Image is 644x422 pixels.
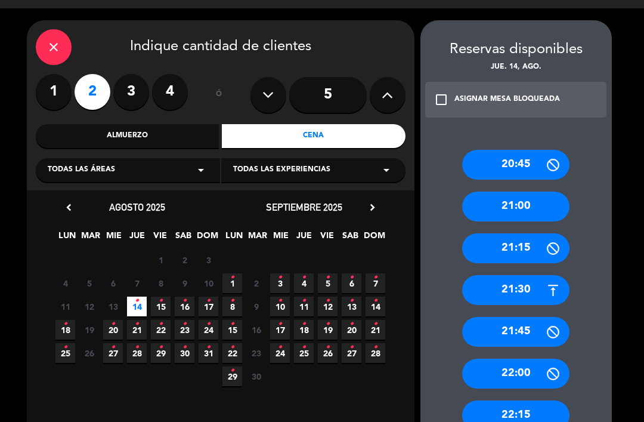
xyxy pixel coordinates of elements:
[246,343,266,363] span: 23
[222,343,242,363] span: 22
[366,201,379,214] i: chevron_right
[47,40,61,54] i: close
[271,229,290,248] span: MIE
[182,291,187,310] i: •
[366,320,385,340] span: 21
[317,229,337,248] span: VIE
[206,315,210,334] i: •
[175,297,194,316] span: 16
[462,192,569,221] div: 21:00
[48,164,115,176] span: Todas las áreas
[230,291,234,310] i: •
[270,297,290,316] span: 10
[420,38,612,61] div: Reservas disponibles
[294,320,314,340] span: 18
[127,229,147,248] span: JUE
[104,229,123,248] span: MIE
[111,315,115,334] i: •
[349,291,354,310] i: •
[135,291,139,310] i: •
[364,229,383,248] span: DOM
[318,297,338,316] span: 12
[206,338,210,357] i: •
[175,273,194,293] span: 9
[379,163,394,177] i: arrow_drop_down
[246,366,266,386] span: 30
[135,315,139,334] i: •
[366,273,385,293] span: 7
[462,359,569,389] div: 22:00
[36,74,72,110] label: 1
[230,338,234,357] i: •
[151,250,171,270] span: 1
[103,273,123,293] span: 6
[199,297,218,316] span: 17
[246,297,266,316] span: 9
[349,315,354,334] i: •
[111,338,115,357] i: •
[175,343,194,363] span: 30
[434,93,448,107] i: check_box_outline_blank
[326,338,330,357] i: •
[151,273,171,293] span: 8
[342,343,361,363] span: 27
[270,273,290,293] span: 3
[80,229,100,248] span: MAR
[302,338,306,357] i: •
[278,291,282,310] i: •
[266,201,342,213] span: septiembre 2025
[222,273,242,293] span: 1
[63,315,67,334] i: •
[113,74,149,110] label: 3
[103,297,123,316] span: 13
[373,338,377,357] i: •
[373,315,377,334] i: •
[127,320,147,340] span: 21
[55,343,75,363] span: 25
[182,338,187,357] i: •
[278,338,282,357] i: •
[63,338,67,357] i: •
[55,297,75,316] span: 11
[194,163,208,177] i: arrow_drop_down
[278,315,282,334] i: •
[206,291,210,310] i: •
[318,320,338,340] span: 19
[349,338,354,357] i: •
[150,229,170,248] span: VIE
[278,268,282,287] i: •
[294,229,314,248] span: JUE
[182,315,187,334] i: •
[222,320,242,340] span: 15
[152,74,188,110] label: 4
[294,343,314,363] span: 25
[79,343,99,363] span: 26
[270,343,290,363] span: 24
[233,164,330,176] span: Todas las experiencias
[326,291,330,310] i: •
[342,273,361,293] span: 6
[79,297,99,316] span: 12
[302,291,306,310] i: •
[199,250,218,270] span: 3
[175,250,194,270] span: 2
[222,366,242,386] span: 29
[175,320,194,340] span: 23
[151,320,171,340] span: 22
[127,343,147,363] span: 28
[200,74,239,116] div: ó
[462,275,569,305] div: 21:30
[294,273,314,293] span: 4
[246,320,266,340] span: 16
[224,229,244,248] span: LUN
[199,273,218,293] span: 10
[159,338,163,357] i: •
[326,268,330,287] i: •
[462,233,569,263] div: 21:15
[342,320,361,340] span: 20
[270,320,290,340] span: 17
[342,297,361,316] span: 13
[366,297,385,316] span: 14
[63,201,75,214] i: chevron_left
[318,273,338,293] span: 5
